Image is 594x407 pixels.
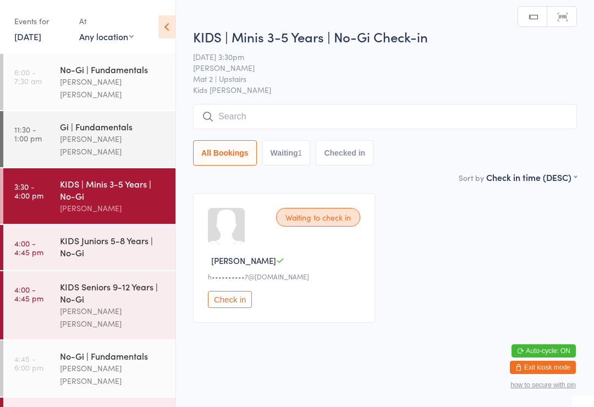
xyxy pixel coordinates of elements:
span: [DATE] 3:30pm [193,51,560,62]
a: 6:00 -7:30 amNo-Gi | Fundamentals[PERSON_NAME] [PERSON_NAME] [3,54,175,110]
div: KIDS Juniors 5-8 Years | No-Gi [60,234,166,258]
button: Check in [208,291,252,308]
h2: KIDS | Minis 3-5 Years | No-Gi Check-in [193,28,577,46]
button: All Bookings [193,140,257,166]
div: Waiting to check in [276,208,360,227]
a: 4:45 -6:00 pmNo-Gi | Fundamentals[PERSON_NAME] [PERSON_NAME] [3,340,175,397]
a: [DATE] [14,30,41,42]
button: Exit kiosk mode [510,361,576,374]
a: 11:30 -1:00 pmGi | Fundamentals[PERSON_NAME] [PERSON_NAME] [3,111,175,167]
a: 4:00 -4:45 pmKIDS Seniors 9-12 Years | No-Gi[PERSON_NAME] [PERSON_NAME] [3,271,175,339]
div: KIDS Seniors 9-12 Years | No-Gi [60,280,166,305]
button: how to secure with pin [510,381,576,389]
div: [PERSON_NAME] [PERSON_NAME] [60,305,166,330]
span: [PERSON_NAME] [193,62,560,73]
span: [PERSON_NAME] [211,255,276,266]
time: 3:30 - 4:00 pm [14,182,43,200]
div: [PERSON_NAME] [PERSON_NAME] [60,75,166,101]
span: Mat 2 | Upstairs [193,73,560,84]
label: Sort by [459,172,484,183]
button: Checked in [316,140,373,166]
a: 4:00 -4:45 pmKIDS Juniors 5-8 Years | No-Gi [3,225,175,270]
time: 6:00 - 7:30 am [14,68,42,85]
div: At [79,12,134,30]
div: 1 [298,148,302,157]
button: Waiting1 [262,140,311,166]
span: Kids [PERSON_NAME] [193,84,577,95]
div: [PERSON_NAME] [PERSON_NAME] [60,133,166,158]
div: Events for [14,12,68,30]
a: 3:30 -4:00 pmKIDS | Minis 3-5 Years | No-Gi[PERSON_NAME] [3,168,175,224]
div: Any location [79,30,134,42]
time: 4:45 - 6:00 pm [14,354,43,372]
div: KIDS | Minis 3-5 Years | No-Gi [60,178,166,202]
div: h••••••••••7@[DOMAIN_NAME] [208,272,364,281]
div: Gi | Fundamentals [60,120,166,133]
div: [PERSON_NAME] [60,202,166,215]
div: No-Gi | Fundamentals [60,350,166,362]
div: Check in time (DESC) [486,171,577,183]
input: Search [193,104,577,129]
time: 11:30 - 1:00 pm [14,125,42,142]
time: 4:00 - 4:45 pm [14,239,43,256]
time: 4:00 - 4:45 pm [14,285,43,302]
div: No-Gi | Fundamentals [60,63,166,75]
button: Auto-cycle: ON [512,344,576,358]
div: [PERSON_NAME] [PERSON_NAME] [60,362,166,387]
